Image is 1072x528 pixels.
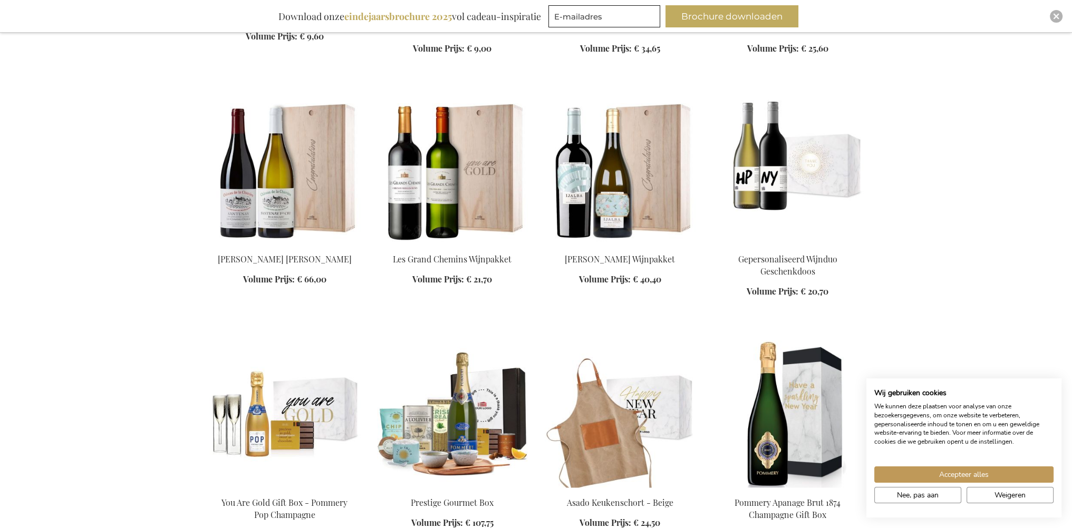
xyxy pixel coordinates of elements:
a: Asado Keukenschort - Beige [567,497,673,508]
span: € 9,60 [300,31,324,42]
b: eindejaarsbrochure 2025 [344,10,452,23]
a: Volume Prijs: € 9,00 [413,43,491,55]
span: Volume Prijs: [413,43,465,54]
p: We kunnen deze plaatsen voor analyse van onze bezoekersgegevens, om onze website te verbeteren, g... [874,402,1054,446]
a: Volume Prijs: € 66,00 [243,273,326,286]
a: Prestige Gourmet Box [377,483,528,493]
a: Volume Prijs: € 34,65 [580,43,660,55]
img: Vina Ijalba Wijnpakket [545,96,696,244]
span: € 34,65 [634,43,660,54]
button: Brochure downloaden [665,5,798,27]
span: € 21,70 [466,273,492,285]
img: Prestige Gourmet Box [377,340,528,487]
a: Volume Prijs: € 25,60 [747,43,828,55]
a: You Are Gold Gift Box - Pommery Pop Champagne [221,497,347,520]
span: Volume Prijs: [243,273,295,285]
img: Les Grand Chemins Wijnpakket [377,96,528,244]
input: E-mailadres [548,5,660,27]
img: Personalised Wine Duo Gift Box [712,96,863,244]
span: Nee, pas aan [897,490,939,501]
button: Alle cookies weigeren [967,487,1054,503]
span: Volume Prijs: [411,517,463,528]
a: Vina Ijalba Wijnpakket [545,240,696,250]
a: [PERSON_NAME] [PERSON_NAME] [218,253,352,265]
a: Prestige Gourmet Box [411,497,494,508]
a: Les Grand Chemins Wijnpakket [377,240,528,250]
img: Yves Girardin Santenay Wijnpakket [209,96,360,244]
span: € 25,60 [801,43,828,54]
a: Volume Prijs: € 9,60 [246,31,324,43]
span: Volume Prijs: [580,43,632,54]
a: Volume Prijs: € 20,70 [747,286,828,298]
span: € 40,40 [633,273,661,285]
span: € 66,00 [297,273,326,285]
span: Weigeren [994,490,1026,501]
a: Pommery Apanage Brut 1874 Champagne Gift Box [735,497,841,520]
button: Pas cookie voorkeuren aan [874,487,961,503]
span: € 9,00 [467,43,491,54]
h2: Wij gebruiken cookies [874,388,1054,398]
a: Gepersonaliseerd Wijnduo Geschenkdoos [738,253,837,277]
a: [PERSON_NAME] Wijnpakket [565,253,675,265]
a: Volume Prijs: € 40,40 [579,273,661,286]
span: Volume Prijs: [747,43,799,54]
img: You Are Gold Gift Box - Pommery Pop Champagne [209,340,360,487]
div: Close [1050,10,1063,23]
form: marketing offers and promotions [548,5,663,31]
img: Close [1053,13,1059,19]
span: € 107,75 [465,517,494,528]
span: Volume Prijs: [579,273,631,285]
a: Pommery Apanage Brut 1874 Champagne Gift Box [712,483,863,493]
a: Personalised Wine Duo Gift Box [712,240,863,250]
span: Volume Prijs: [747,286,798,297]
a: Les Grand Chemins Wijnpakket [393,253,511,265]
span: Volume Prijs: [246,31,297,42]
img: Pommery Apanage Brut 1874 Champagne Gift Box [712,340,863,487]
a: Yves Girardin Santenay Wijnpakket [209,240,360,250]
div: Download onze vol cadeau-inspiratie [274,5,546,27]
img: Asado Kitchen Apron - Beige [545,340,696,487]
a: You Are Gold Gift Box - Pommery Pop Champagne [209,483,360,493]
a: Asado Kitchen Apron - Beige [545,483,696,493]
span: Volume Prijs: [412,273,464,285]
span: Accepteer alles [939,469,989,480]
a: Volume Prijs: € 21,70 [412,273,492,286]
span: € 20,70 [800,286,828,297]
span: € 24,50 [633,517,660,528]
button: Accepteer alle cookies [874,466,1054,483]
span: Volume Prijs: [580,517,631,528]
